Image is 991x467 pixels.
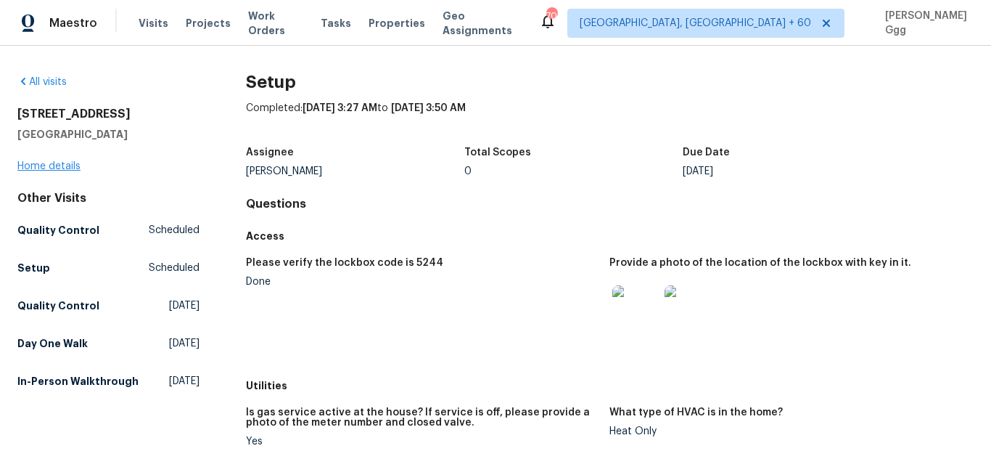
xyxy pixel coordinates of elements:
span: Scheduled [149,261,200,275]
h5: Utilities [246,378,974,393]
h5: Please verify the lockbox code is 5244 [246,258,443,268]
h5: Quality Control [17,299,99,313]
span: Maestro [49,16,97,31]
h5: What type of HVAC is in the home? [609,407,783,418]
div: 0 [464,166,683,176]
h5: Total Scopes [464,147,531,158]
div: Heat Only [609,426,962,436]
span: [DATE] [169,374,200,389]
div: [PERSON_NAME] [246,166,464,176]
span: Projects [186,16,231,31]
div: 705 [546,9,556,23]
a: All visits [17,77,67,87]
h5: Day One Walk [17,336,88,351]
h5: Assignee [246,147,294,158]
div: [DATE] [683,166,901,176]
span: [DATE] 3:50 AM [391,103,466,113]
h2: Setup [246,75,974,89]
div: Yes [246,436,599,447]
span: Properties [369,16,425,31]
span: Work Orders [248,9,303,38]
h2: [STREET_ADDRESS] [17,107,200,121]
h5: Access [246,229,974,243]
span: [DATE] [169,336,200,351]
span: [PERSON_NAME] Ggg [879,9,969,38]
span: Scheduled [149,223,200,237]
a: SetupScheduled [17,255,200,281]
a: Quality ControlScheduled [17,217,200,243]
a: In-Person Walkthrough[DATE] [17,368,200,394]
div: Other Visits [17,191,200,206]
div: Done [246,277,599,287]
span: [DATE] [169,299,200,313]
h5: Provide a photo of the location of the lockbox with key in it. [609,258,911,268]
h5: Is gas service active at the house? If service is off, please provide a photo of the meter number... [246,407,599,428]
div: Completed: to [246,101,974,139]
span: Geo Assignments [443,9,522,38]
a: Day One Walk[DATE] [17,330,200,357]
span: Tasks [321,18,351,28]
span: [GEOGRAPHIC_DATA], [GEOGRAPHIC_DATA] + 60 [580,16,811,31]
h5: Due Date [683,147,730,158]
h5: [GEOGRAPHIC_DATA] [17,127,200,142]
h5: In-Person Walkthrough [17,374,139,389]
span: [DATE] 3:27 AM [303,103,377,113]
h4: Questions [246,197,974,211]
a: Home details [17,161,81,171]
span: Visits [139,16,168,31]
h5: Setup [17,261,50,275]
h5: Quality Control [17,223,99,237]
a: Quality Control[DATE] [17,293,200,319]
